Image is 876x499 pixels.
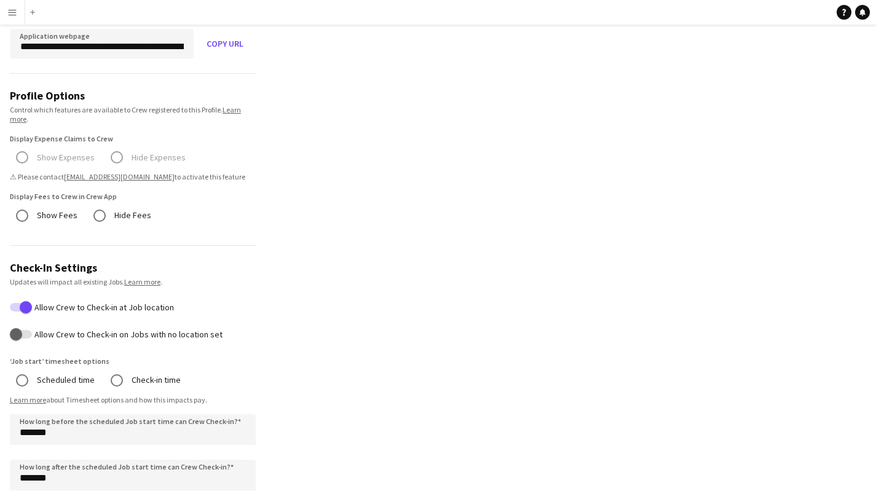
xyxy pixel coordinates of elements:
[10,261,256,275] h3: Check-In Settings
[112,206,151,225] label: Hide Fees
[194,29,256,58] button: Copy URL
[10,395,256,404] div: about Timesheet options and how this impacts pay.
[129,371,181,390] label: Check-in time
[34,371,95,390] label: Scheduled time
[34,206,77,225] label: Show Fees
[10,277,256,286] div: Updates will impact all existing Jobs. .
[64,172,175,181] a: [EMAIL_ADDRESS][DOMAIN_NAME]
[32,329,223,339] label: Allow Crew to Check-in on Jobs with no location set
[10,395,46,404] a: Learn more
[124,277,160,286] a: Learn more
[10,191,256,202] label: Display Fees to Crew in Crew App
[10,88,256,103] h3: Profile Options
[10,172,256,181] span: ⚠ Please contact to activate this feature
[10,133,256,144] label: Display Expense Claims to Crew
[32,302,174,312] label: Allow Crew to Check-in at Job location
[10,105,256,124] div: Control which features are available to Crew registered to this Profile. .
[10,356,256,367] label: ‘Job start’ timesheet options
[10,105,241,124] a: Learn more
